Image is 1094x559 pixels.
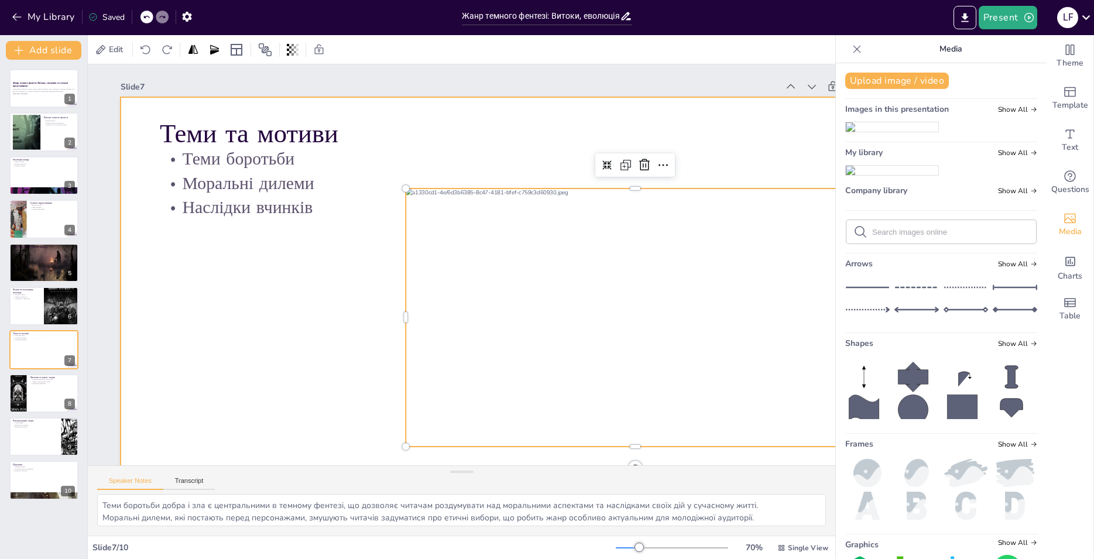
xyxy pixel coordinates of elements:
[1057,6,1078,29] button: L F
[9,330,78,369] div: 7
[13,424,58,426] p: Важливість читання
[258,43,272,57] span: Position
[13,158,75,162] p: Еволюція жанру
[9,374,78,413] div: 8
[44,121,75,124] p: Вплив готичної літератури
[979,6,1037,29] button: Present
[64,311,75,322] div: 6
[788,543,828,553] span: Single View
[227,40,246,59] div: Layout
[954,6,976,29] button: Export to PowerPoint
[845,492,890,520] img: a.png
[13,426,58,428] p: Вивчення контексту
[944,492,988,520] img: c.png
[44,119,75,122] p: Витоки жанру
[30,208,75,211] p: Складні персонажі
[845,147,883,158] span: My library
[13,288,40,294] p: Вплив на популярну культуру
[13,465,75,468] p: Значення жанру
[9,69,78,108] div: https://cdn.sendsteps.com/images/logo/sendsteps_logo_white.pnghttps://cdn.sendsteps.com/images/lo...
[9,8,80,26] button: My Library
[1058,270,1082,283] span: Charts
[9,287,78,325] div: https://cdn.sendsteps.com/images/logo/sendsteps_logo_white.pnghttps://cdn.sendsteps.com/images/lo...
[998,260,1037,268] span: Show all
[9,244,78,282] div: https://cdn.sendsteps.com/images/logo/sendsteps_logo_white.pnghttps://cdn.sendsteps.com/images/lo...
[13,293,40,296] p: Вплив на медіа
[13,419,58,423] p: Рекомендовані твори
[64,355,75,366] div: 7
[993,492,1037,520] img: d.png
[13,335,75,337] p: Теми боротьби
[64,138,75,148] div: 2
[13,298,40,300] p: Адаптація у відеоіграх
[1047,119,1093,162] div: Add text boxes
[64,268,75,279] div: 5
[13,245,75,248] p: Українські автори темного фентезі
[998,440,1037,448] span: Show all
[9,461,78,499] div: 10
[30,380,75,383] p: Оцінка літературних технік
[1059,225,1082,238] span: Media
[13,332,75,335] p: Теми та мотиви
[845,185,907,196] span: Company library
[13,421,58,424] p: Рекомендації
[846,122,938,132] img: 6d3b6385-8c47-4181-bfef-c759c3d60930.jpeg
[462,8,620,25] input: Insert title
[97,494,826,526] textarea: Теми боротьби добра і зла є центральними в темному фентезі, що дозволяє читачам роздумувати над м...
[107,44,125,55] span: Edit
[13,92,75,95] p: Generated with [URL]
[44,115,75,119] p: Витоки темного фентезі
[121,81,778,92] div: Slide 7
[894,459,939,487] img: oval.png
[13,467,75,469] p: Потенціал для дослідження
[30,204,75,207] p: Відомі автори
[845,258,873,269] span: Arrows
[1059,310,1081,323] span: Table
[872,228,1029,236] input: Search images online
[88,12,125,23] div: Saved
[13,252,75,254] p: Сучасні теми
[13,337,75,339] p: Моральні дилеми
[9,417,78,456] div: 9
[1057,57,1083,70] span: Theme
[13,165,75,167] p: Класичні твори
[160,116,865,152] p: Теми та мотиви
[1047,204,1093,246] div: Add images, graphics, shapes or video
[13,339,75,341] p: Наслідки вчинків
[30,206,75,208] p: Темні сюжети
[1047,288,1093,330] div: Add a table
[64,399,75,409] div: 8
[163,477,215,490] button: Transcript
[1047,246,1093,288] div: Add charts and graphs
[9,156,78,195] div: https://cdn.sendsteps.com/images/logo/sendsteps_logo_white.pnghttps://cdn.sendsteps.com/images/lo...
[894,492,939,520] img: b.png
[64,442,75,452] div: 9
[944,459,988,487] img: paint2.png
[9,200,78,238] div: https://cdn.sendsteps.com/images/logo/sendsteps_logo_white.pnghttps://cdn.sendsteps.com/images/lo...
[160,171,865,196] p: Моральні дилеми
[13,462,75,466] p: Підсумки
[998,187,1037,195] span: Show all
[1047,35,1093,77] div: Change the overall theme
[13,250,75,252] p: Вплив культури
[30,201,75,205] p: Сучасні представники
[6,41,81,60] button: Add slide
[740,542,768,553] div: 70 %
[845,438,873,450] span: Frames
[998,105,1037,114] span: Show all
[13,81,68,88] strong: Жанр темного фентезі: Витоки, еволюція та сучасні представники
[845,539,879,550] span: Graphics
[30,378,75,380] p: Розвиток критичного мислення
[866,35,1035,63] p: Media
[13,163,75,165] p: Вплив сучасності
[845,338,873,349] span: Shapes
[61,486,75,496] div: 10
[30,382,75,385] p: Соціальні коментарі
[845,73,949,89] button: Upload image / video
[160,146,865,171] p: Теми боротьби
[160,196,865,220] p: Наслідки вчинків
[13,296,40,298] p: Тренди в культурі
[9,112,78,151] div: https://cdn.sendsteps.com/images/logo/sendsteps_logo_white.pnghttps://cdn.sendsteps.com/images/lo...
[13,160,75,163] p: Зміни в жанрі
[13,469,75,472] p: Вплив на культуру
